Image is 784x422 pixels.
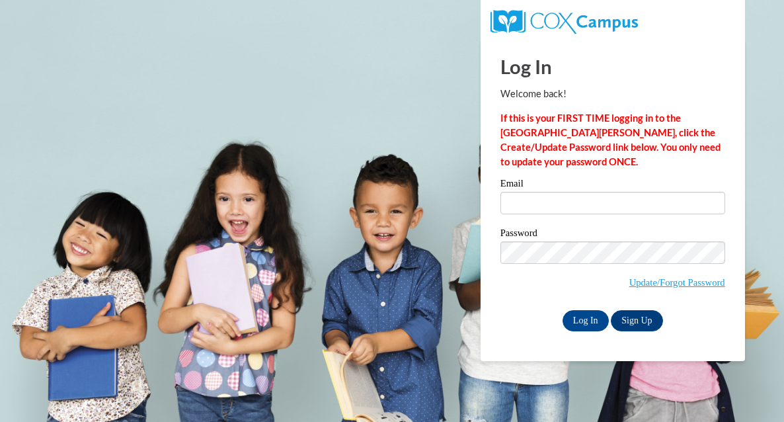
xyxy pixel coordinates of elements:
strong: If this is your FIRST TIME logging in to the [GEOGRAPHIC_DATA][PERSON_NAME], click the Create/Upd... [500,112,721,167]
a: COX Campus [490,15,638,26]
p: Welcome back! [500,87,725,101]
img: COX Campus [490,10,638,34]
label: Email [500,179,725,192]
input: Log In [563,310,609,331]
h1: Log In [500,53,725,80]
a: Update/Forgot Password [629,277,725,288]
a: Sign Up [611,310,662,331]
label: Password [500,228,725,241]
